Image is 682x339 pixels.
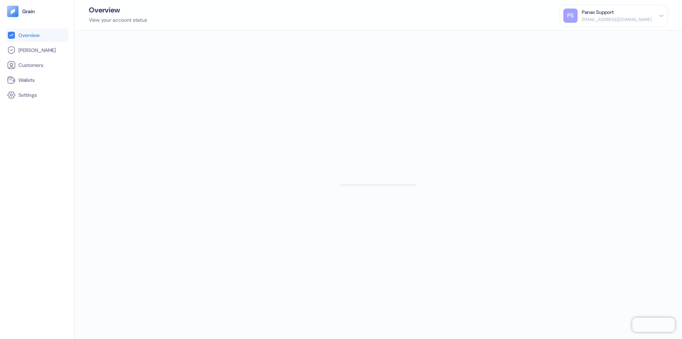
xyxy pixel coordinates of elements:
[7,46,67,54] a: [PERSON_NAME]
[7,6,18,17] img: logo-tablet-V2.svg
[18,47,56,54] span: [PERSON_NAME]
[22,9,35,14] img: logo
[18,91,37,99] span: Settings
[7,61,67,69] a: Customers
[7,91,67,99] a: Settings
[563,9,578,23] div: PS
[89,16,147,24] div: View your account status
[18,32,39,39] span: Overview
[582,16,652,23] div: [EMAIL_ADDRESS][DOMAIN_NAME]
[7,76,67,84] a: Wallets
[89,6,147,14] div: Overview
[18,76,35,84] span: Wallets
[7,31,67,39] a: Overview
[18,62,43,69] span: Customers
[582,9,614,16] div: Panax Support
[632,318,675,332] iframe: Chatra live chat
